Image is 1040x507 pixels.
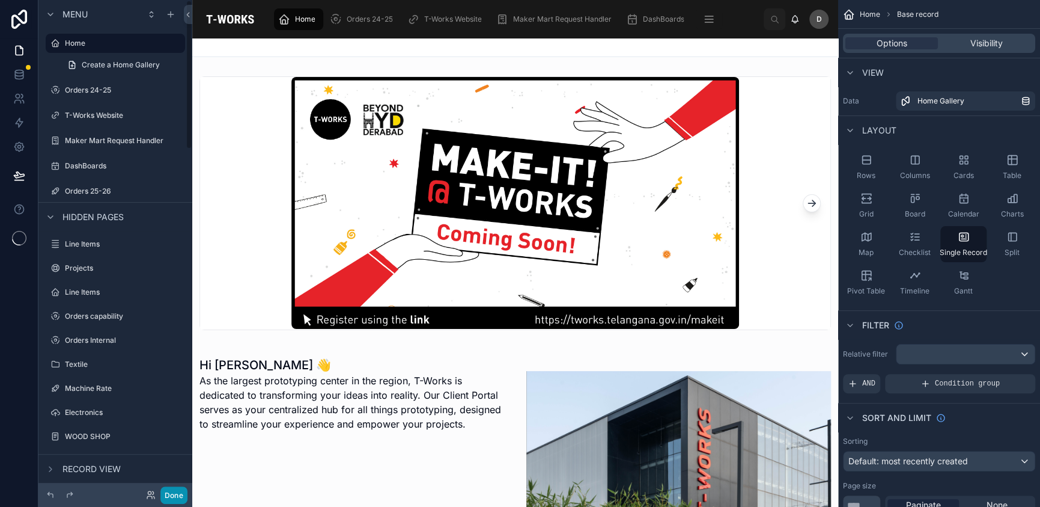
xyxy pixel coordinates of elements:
[46,131,185,150] a: Maker Mart Request Handler
[970,37,1003,49] span: Visibility
[843,149,889,185] button: Rows
[346,14,392,24] span: Orders 24-25
[899,248,931,257] span: Checklist
[65,408,183,417] label: Electronics
[843,451,1035,472] button: Default: most recently created
[65,186,183,196] label: Orders 25-26
[268,6,764,32] div: scrollable content
[62,8,88,20] span: Menu
[905,209,925,219] span: Board
[892,149,938,185] button: Columns
[940,188,987,224] button: Calendar
[65,161,183,171] label: DashBoards
[65,136,183,146] label: Maker Mart Request Handler
[862,319,889,331] span: Filter
[46,283,185,302] a: Line Items
[46,182,185,201] a: Orders 25-26
[989,188,1035,224] button: Charts
[900,171,930,180] span: Columns
[46,34,185,53] a: Home
[859,209,874,219] span: Grid
[843,437,868,446] label: Sorting
[642,14,684,24] span: DashBoards
[46,81,185,100] a: Orders 24-25
[896,91,1035,111] a: Home Gallery
[940,149,987,185] button: Cards
[46,403,185,422] a: Electronics
[274,8,323,30] a: Home
[862,67,884,79] span: View
[843,188,889,224] button: Grid
[940,226,987,262] button: Single Record
[897,10,938,19] span: Base record
[859,248,874,257] span: Map
[857,171,875,180] span: Rows
[46,427,185,446] a: WOOD SHOP
[843,265,889,301] button: Pivot Table
[326,8,401,30] a: Orders 24-25
[862,124,896,137] span: Layout
[46,307,185,326] a: Orders capability
[892,265,938,301] button: Timeline
[877,37,907,49] span: Options
[294,14,315,24] span: Home
[900,286,929,296] span: Timeline
[65,312,183,321] label: Orders capability
[65,85,183,95] label: Orders 24-25
[65,432,183,441] label: WOOD SHOP
[940,265,987,301] button: Gantt
[65,384,183,393] label: Machine Rate
[953,171,974,180] span: Cards
[160,487,187,504] button: Done
[847,286,885,296] span: Pivot Table
[848,456,968,466] span: Default: most recently created
[65,287,183,297] label: Line Items
[512,14,611,24] span: Maker Mart Request Handler
[862,412,931,424] span: Sort And Limit
[62,211,124,223] span: Hidden pages
[65,360,183,369] label: Textile
[46,259,185,278] a: Projects
[62,463,121,475] span: Record view
[65,336,183,345] label: Orders Internal
[816,14,822,24] span: D
[862,379,875,389] span: AND
[65,38,178,48] label: Home
[65,239,183,249] label: Line Items
[843,481,876,491] label: Page size
[46,451,185,470] a: Rate Card
[989,149,1035,185] button: Table
[46,235,185,254] a: Line Items
[46,331,185,350] a: Orders Internal
[492,8,619,30] a: Maker Mart Request Handler
[948,209,979,219] span: Calendar
[917,96,964,106] span: Home Gallery
[1005,248,1020,257] span: Split
[935,379,1000,389] span: Condition group
[424,14,481,24] span: T-Works Website
[940,248,987,257] span: Single Record
[860,10,880,19] span: Home
[46,379,185,398] a: Machine Rate
[989,226,1035,262] button: Split
[954,286,973,296] span: Gantt
[202,10,258,29] img: App logo
[622,8,692,30] a: DashBoards
[843,349,891,359] label: Relative filter
[65,263,183,273] label: Projects
[65,111,183,120] label: T-Works Website
[892,188,938,224] button: Board
[843,96,891,106] label: Data
[60,55,185,75] a: Create a Home Gallery
[1001,209,1024,219] span: Charts
[46,355,185,374] a: Textile
[1003,171,1021,180] span: Table
[843,226,889,262] button: Map
[46,156,185,176] a: DashBoards
[82,60,160,70] span: Create a Home Gallery
[892,226,938,262] button: Checklist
